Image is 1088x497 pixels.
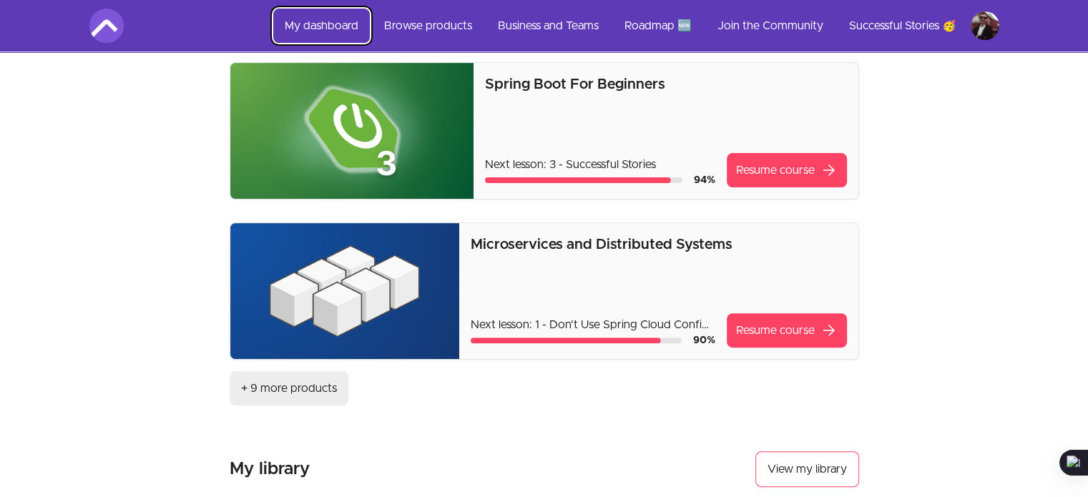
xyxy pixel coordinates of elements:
[273,9,999,43] nav: Main
[230,63,474,199] img: Product image for Spring Boot For Beginners
[613,9,703,43] a: Roadmap 🆕
[230,223,459,359] img: Product image for Microservices and Distributed Systems
[273,9,370,43] a: My dashboard
[485,74,846,94] p: Spring Boot For Beginners
[971,11,999,40] img: Profile image for Vlad
[838,9,968,43] a: Successful Stories 🥳
[471,235,847,255] p: Microservices and Distributed Systems
[727,313,847,348] a: Resume coursearrow_forward
[820,322,838,339] span: arrow_forward
[485,177,682,183] div: Course progress
[230,371,348,405] a: + 9 more products
[486,9,610,43] a: Business and Teams
[706,9,835,43] a: Join the Community
[485,156,715,173] p: Next lesson: 3 - Successful Stories
[820,162,838,179] span: arrow_forward
[694,175,715,185] span: 94 %
[693,335,715,345] span: 90 %
[89,9,124,43] img: Amigoscode logo
[471,316,715,333] p: Next lesson: 1 - Don't Use Spring Cloud Config Server
[230,458,310,481] h3: My library
[471,338,682,343] div: Course progress
[755,451,859,487] a: View my library
[727,153,847,187] a: Resume coursearrow_forward
[373,9,484,43] a: Browse products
